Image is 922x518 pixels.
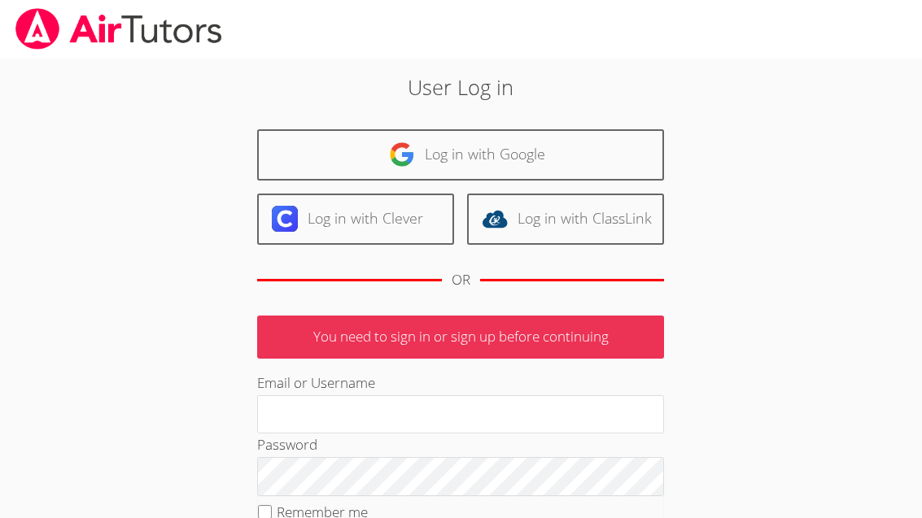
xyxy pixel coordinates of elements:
img: airtutors_banner-c4298cdbf04f3fff15de1276eac7730deb9818008684d7c2e4769d2f7ddbe033.png [14,8,224,50]
img: classlink-logo-d6bb404cc1216ec64c9a2012d9dc4662098be43eaf13dc465df04b49fa7ab582.svg [482,206,508,232]
a: Log in with Google [257,129,664,181]
label: Email or Username [257,373,375,392]
div: OR [452,268,470,292]
label: Password [257,435,317,454]
img: google-logo-50288ca7cdecda66e5e0955fdab243c47b7ad437acaf1139b6f446037453330a.svg [389,141,415,168]
img: clever-logo-6eab21bc6e7a338710f1a6ff85c0baf02591cd810cc4098c63d3a4b26e2feb20.svg [272,206,298,232]
h2: User Log in [212,72,710,102]
a: Log in with Clever [257,194,454,245]
p: You need to sign in or sign up before continuing [257,316,664,359]
a: Log in with ClassLink [467,194,664,245]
